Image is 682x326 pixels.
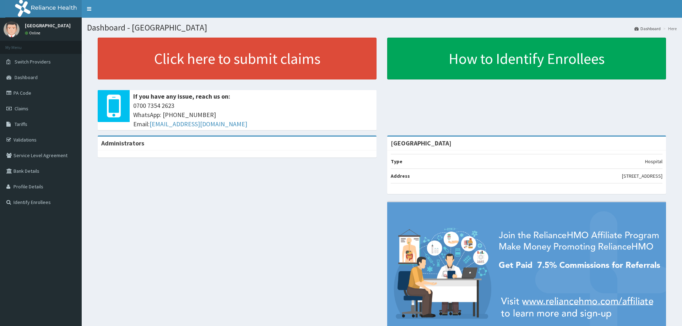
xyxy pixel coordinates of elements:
[87,23,677,32] h1: Dashboard - [GEOGRAPHIC_DATA]
[98,38,377,79] a: Click here to submit claims
[15,74,38,81] span: Dashboard
[622,172,662,179] p: [STREET_ADDRESS]
[661,26,677,32] li: Here
[25,31,42,35] a: Online
[645,158,662,165] p: Hospital
[101,139,144,147] b: Administrators
[4,21,20,37] img: User Image
[387,38,666,79] a: How to Identify Enrollees
[25,23,71,28] p: [GEOGRAPHIC_DATA]
[133,92,230,100] b: If you have any issue, reach us on:
[391,158,402,165] b: Type
[150,120,247,128] a: [EMAIL_ADDRESS][DOMAIN_NAME]
[391,139,451,147] strong: [GEOGRAPHIC_DATA]
[15,121,27,127] span: Tariffs
[15,105,28,112] span: Claims
[391,173,410,179] b: Address
[133,101,373,128] span: 0700 7354 2623 WhatsApp: [PHONE_NUMBER] Email:
[15,59,51,65] span: Switch Providers
[634,26,661,32] a: Dashboard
